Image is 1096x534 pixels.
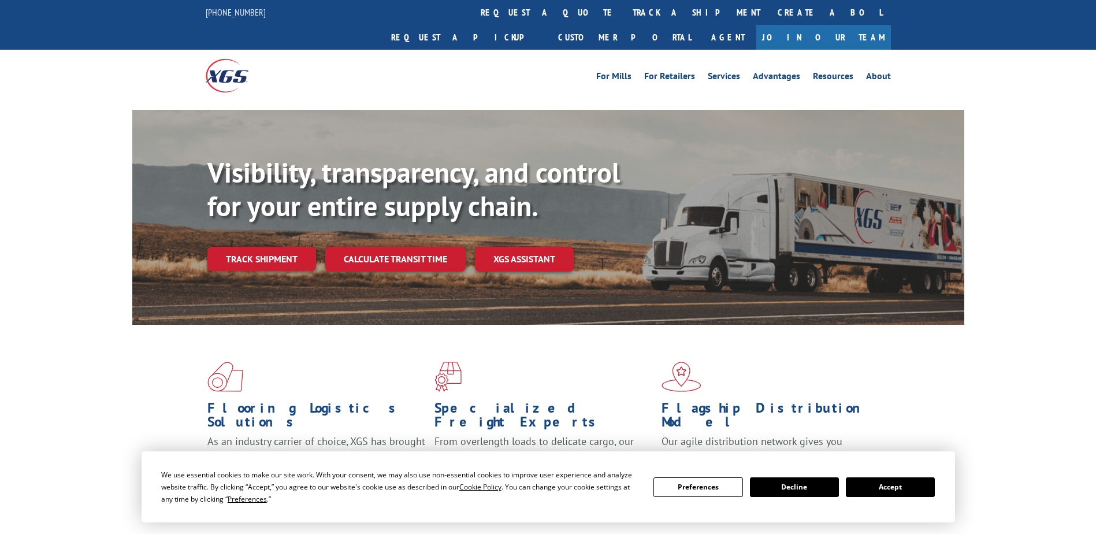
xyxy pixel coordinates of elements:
a: Agent [700,25,756,50]
b: Visibility, transparency, and control for your entire supply chain. [207,154,620,224]
a: Join Our Team [756,25,891,50]
a: For Retailers [644,72,695,84]
a: [PHONE_NUMBER] [206,6,266,18]
h1: Specialized Freight Experts [434,401,653,435]
span: Our agile distribution network gives you nationwide inventory management on demand. [662,435,874,462]
a: XGS ASSISTANT [475,247,574,272]
p: From overlength loads to delicate cargo, our experienced staff knows the best way to move your fr... [434,435,653,486]
span: As an industry carrier of choice, XGS has brought innovation and dedication to flooring logistics... [207,435,425,476]
button: Accept [846,477,935,497]
img: xgs-icon-total-supply-chain-intelligence-red [207,362,243,392]
h1: Flagship Distribution Model [662,401,880,435]
a: Track shipment [207,247,316,271]
button: Preferences [653,477,742,497]
a: Calculate transit time [325,247,466,272]
div: Cookie Consent Prompt [142,451,955,522]
span: Cookie Policy [459,482,501,492]
a: Services [708,72,740,84]
h1: Flooring Logistics Solutions [207,401,426,435]
a: Advantages [753,72,800,84]
a: About [866,72,891,84]
a: Resources [813,72,853,84]
a: Request a pickup [382,25,549,50]
a: For Mills [596,72,631,84]
a: Customer Portal [549,25,700,50]
span: Preferences [228,494,267,504]
img: xgs-icon-flagship-distribution-model-red [662,362,701,392]
div: We use essential cookies to make our site work. With your consent, we may also use non-essential ... [161,469,640,505]
img: xgs-icon-focused-on-flooring-red [434,362,462,392]
button: Decline [750,477,839,497]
